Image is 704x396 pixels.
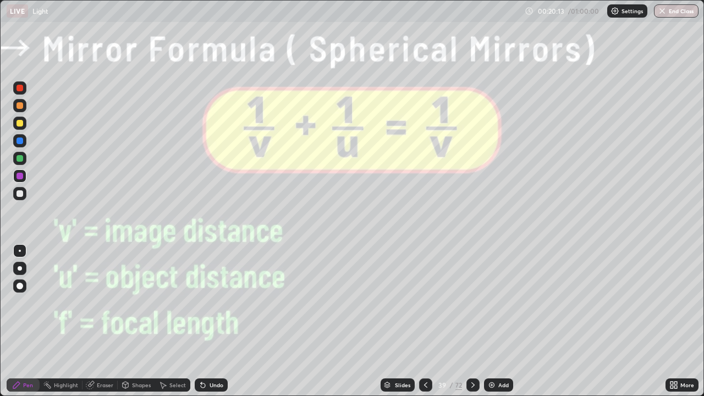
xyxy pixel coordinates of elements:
[169,382,186,388] div: Select
[10,7,25,15] p: LIVE
[621,8,643,14] p: Settings
[32,7,48,15] p: Light
[132,382,151,388] div: Shapes
[610,7,619,15] img: class-settings-icons
[54,382,78,388] div: Highlight
[498,382,509,388] div: Add
[210,382,223,388] div: Undo
[654,4,698,18] button: End Class
[395,382,410,388] div: Slides
[23,382,33,388] div: Pen
[97,382,113,388] div: Eraser
[487,381,496,389] img: add-slide-button
[680,382,694,388] div: More
[450,382,453,388] div: /
[455,380,462,390] div: 72
[437,382,448,388] div: 39
[658,7,667,15] img: end-class-cross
